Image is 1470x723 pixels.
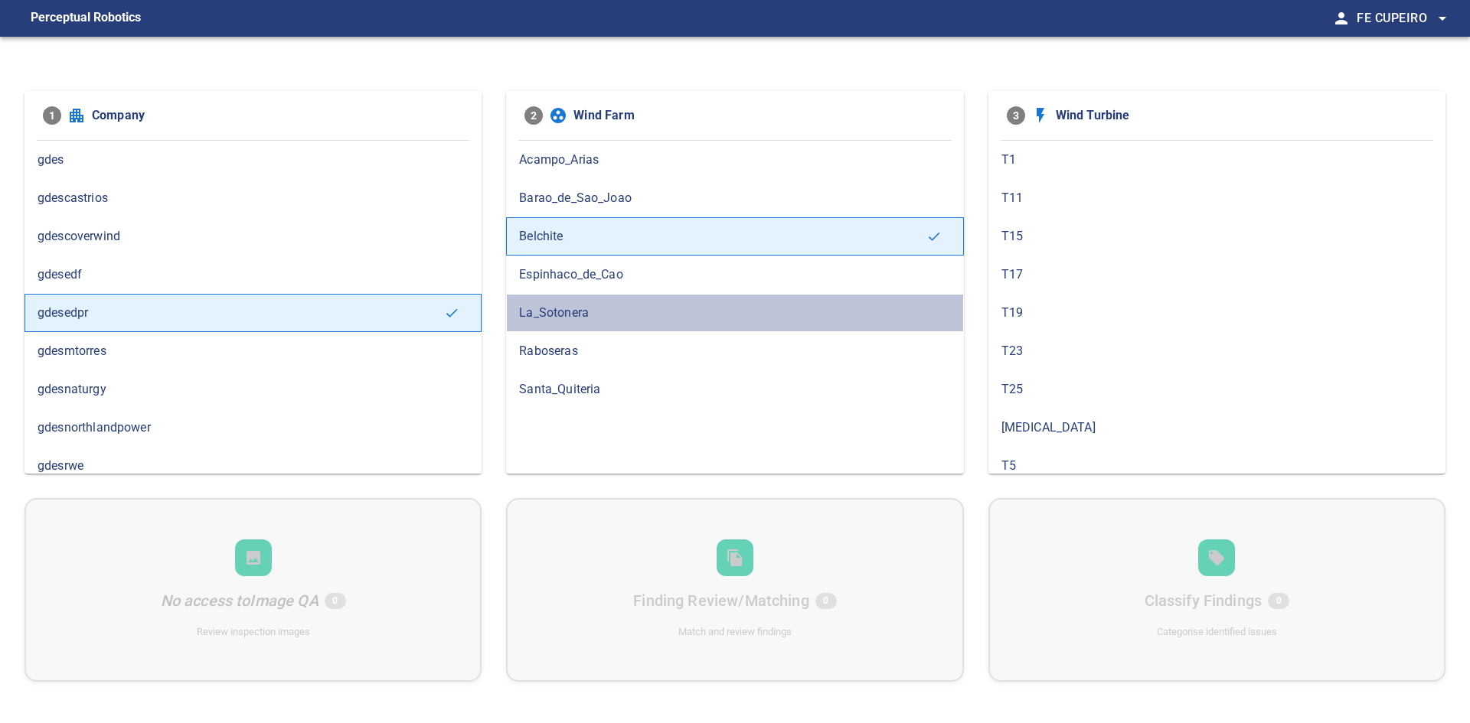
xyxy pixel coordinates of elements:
[38,265,469,284] span: gdesedf
[988,294,1445,332] div: T19
[506,256,963,294] div: Espinhaco_de_Cao
[1351,3,1452,34] button: Fe Cupeiro
[38,457,469,475] span: gdesrwe
[1001,304,1432,322] span: T19
[506,217,963,256] div: Belchite
[24,370,482,409] div: gdesnaturgy
[1332,9,1351,28] span: person
[1357,8,1452,29] span: Fe Cupeiro
[24,217,482,256] div: gdescoverwind
[988,370,1445,409] div: T25
[506,332,963,370] div: Raboseras
[92,106,463,125] span: Company
[24,332,482,370] div: gdesmtorres
[31,6,141,31] figcaption: Perceptual Robotics
[1001,151,1432,169] span: T1
[519,227,926,246] span: Belchite
[1001,342,1432,360] span: T23
[1001,265,1432,284] span: T17
[38,151,469,169] span: gdes
[24,179,482,217] div: gdescastrios
[988,217,1445,256] div: T15
[24,294,482,332] div: gdesedpr
[38,418,469,437] span: gdesnorthlandpower
[988,409,1445,447] div: [MEDICAL_DATA]
[38,227,469,246] span: gdescoverwind
[1001,457,1432,475] span: T5
[38,342,469,360] span: gdesmtorres
[524,106,543,125] span: 2
[506,141,963,179] div: Acampo_Arias
[24,141,482,179] div: gdes
[519,304,950,322] span: La_Sotonera
[988,141,1445,179] div: T1
[38,189,469,207] span: gdescastrios
[988,256,1445,294] div: T17
[573,106,945,125] span: Wind Farm
[988,332,1445,370] div: T23
[506,179,963,217] div: Barao_de_Sao_Joao
[24,256,482,294] div: gdesedf
[43,106,61,125] span: 1
[1007,106,1025,125] span: 3
[519,189,950,207] span: Barao_de_Sao_Joao
[24,409,482,447] div: gdesnorthlandpower
[519,342,950,360] span: Raboseras
[506,294,963,332] div: La_Sotonera
[1001,418,1432,437] span: [MEDICAL_DATA]
[519,380,950,399] span: Santa_Quiteria
[988,447,1445,485] div: T5
[1433,9,1452,28] span: arrow_drop_down
[38,380,469,399] span: gdesnaturgy
[519,151,950,169] span: Acampo_Arias
[519,265,950,284] span: Espinhaco_de_Cao
[1001,189,1432,207] span: T11
[506,370,963,409] div: Santa_Quiteria
[1056,106,1427,125] span: Wind Turbine
[1001,380,1432,399] span: T25
[38,304,444,322] span: gdesedpr
[24,447,482,485] div: gdesrwe
[1001,227,1432,246] span: T15
[988,179,1445,217] div: T11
